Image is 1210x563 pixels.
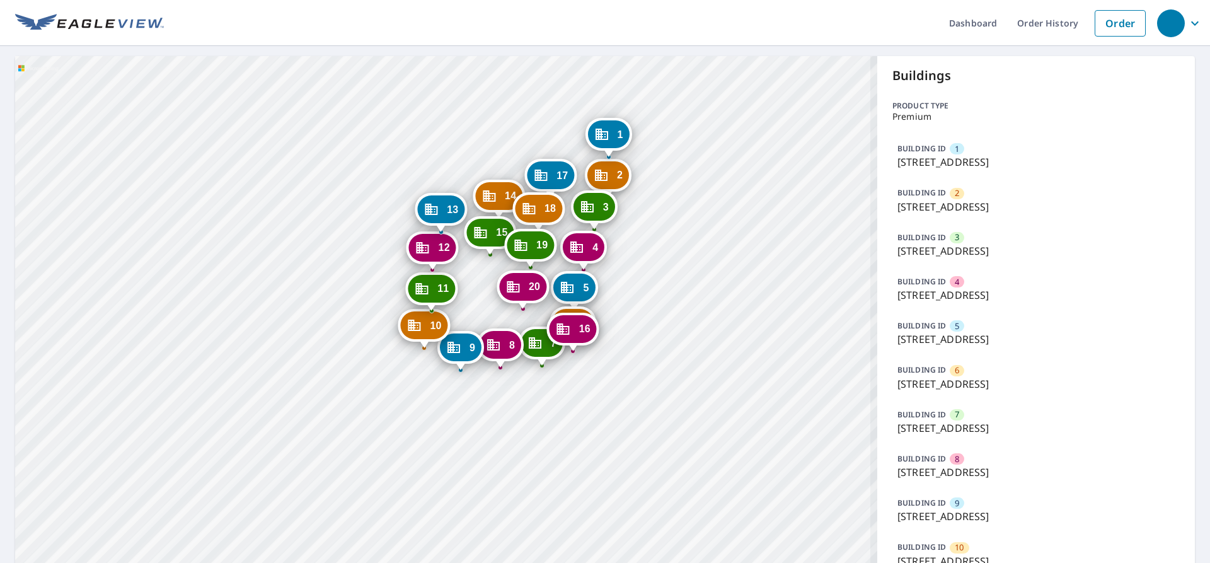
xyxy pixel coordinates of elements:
div: Dropped pin, building 7, Commercial property, 3950 W 12th St Greeley, CO 80634 [519,327,565,366]
div: Dropped pin, building 2, Commercial property, 3950 W 12th St Greeley, CO 80634 [585,159,631,198]
div: Dropped pin, building 1, Commercial property, 3950 W 12th St Greeley, CO 80634 [585,118,632,157]
p: BUILDING ID [897,320,946,331]
span: 11 [437,284,449,293]
span: 1 [618,130,623,139]
span: 13 [447,205,458,214]
p: BUILDING ID [897,276,946,287]
p: [STREET_ADDRESS] [897,332,1175,347]
span: 2 [955,187,959,199]
span: 4 [592,243,598,252]
p: Product type [892,100,1180,112]
p: Premium [892,112,1180,122]
p: BUILDING ID [897,497,946,508]
div: Dropped pin, building 9, Commercial property, 3950 W 12th St Greeley, CO 80634 [437,331,484,370]
span: 2 [617,170,623,180]
p: BUILDING ID [897,364,946,375]
span: 12 [439,243,450,252]
div: Dropped pin, building 4, Commercial property, 3950 W 12th St Greeley, CO 80634 [560,231,607,270]
div: Dropped pin, building 16, Commercial property, 3950 W 12th St Greeley, CO 80634 [547,313,599,352]
div: Dropped pin, building 6, Commercial property, 3950 W 12th St Greeley, CO 80634 [550,306,596,345]
span: 5 [583,283,589,293]
span: 5 [955,320,959,332]
div: Dropped pin, building 13, Commercial property, 3950 W 12th St Greeley, CO 80634 [415,193,467,232]
div: Dropped pin, building 5, Commercial property, 3950 W 12th St Greeley, CO 80634 [551,271,597,310]
a: Order [1095,10,1146,37]
span: 10 [430,321,442,330]
div: Dropped pin, building 8, Commercial property, 3950 W 12th St Greeley, CO 80634 [477,328,524,368]
span: 7 [955,409,959,421]
span: 3 [955,231,959,243]
div: Dropped pin, building 10, Commercial property, 3950 W 12th St Greeley, CO 80634 [398,309,451,348]
span: 20 [529,282,540,291]
p: BUILDING ID [897,187,946,198]
p: [STREET_ADDRESS] [897,421,1175,436]
p: BUILDING ID [897,409,946,420]
p: [STREET_ADDRESS] [897,287,1175,303]
p: Buildings [892,66,1180,85]
span: 14 [505,191,516,200]
div: Dropped pin, building 11, Commercial property, 3950 W 12th St Greeley, CO 80634 [405,272,458,311]
p: BUILDING ID [897,453,946,464]
p: BUILDING ID [897,232,946,243]
div: Dropped pin, building 15, Commercial property, 3950 W 12th St Greeley, CO 80634 [464,216,516,255]
span: 3 [603,202,609,212]
p: [STREET_ADDRESS] [897,376,1175,392]
span: 16 [579,324,591,334]
p: BUILDING ID [897,542,946,552]
div: Dropped pin, building 3, Commercial property, 3950 W 12th St Greeley, CO 80634 [571,190,618,229]
span: 6 [955,364,959,376]
div: Dropped pin, building 12, Commercial property, 3950 W 12th St Greeley, CO 80634 [406,231,459,270]
span: 4 [955,276,959,288]
img: EV Logo [15,14,164,33]
span: 15 [496,228,507,237]
p: BUILDING ID [897,143,946,154]
span: 19 [536,240,548,250]
p: [STREET_ADDRESS] [897,509,1175,524]
span: 18 [544,204,556,213]
p: [STREET_ADDRESS] [897,465,1175,480]
span: 8 [955,453,959,465]
p: [STREET_ADDRESS] [897,243,1175,258]
span: 17 [556,171,568,180]
div: Dropped pin, building 18, Commercial property, 3950 W 12th St Greeley, CO 80634 [512,192,565,231]
p: [STREET_ADDRESS] [897,154,1175,170]
span: 9 [470,343,475,352]
span: 10 [955,542,964,554]
span: 1 [955,143,959,155]
span: 8 [509,340,515,350]
p: [STREET_ADDRESS] [897,199,1175,214]
div: Dropped pin, building 17, Commercial property, 3950 W 12th St Greeley, CO 80634 [524,159,577,198]
div: Dropped pin, building 19, Commercial property, 3950 W 12th St Greeley, CO 80634 [504,229,556,268]
span: 9 [955,497,959,509]
div: Dropped pin, building 14, Commercial property, 3950 W 12th St Greeley, CO 80634 [473,180,525,219]
div: Dropped pin, building 20, Commercial property, 3950 W 12th St Greeley, CO 80634 [497,270,549,310]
